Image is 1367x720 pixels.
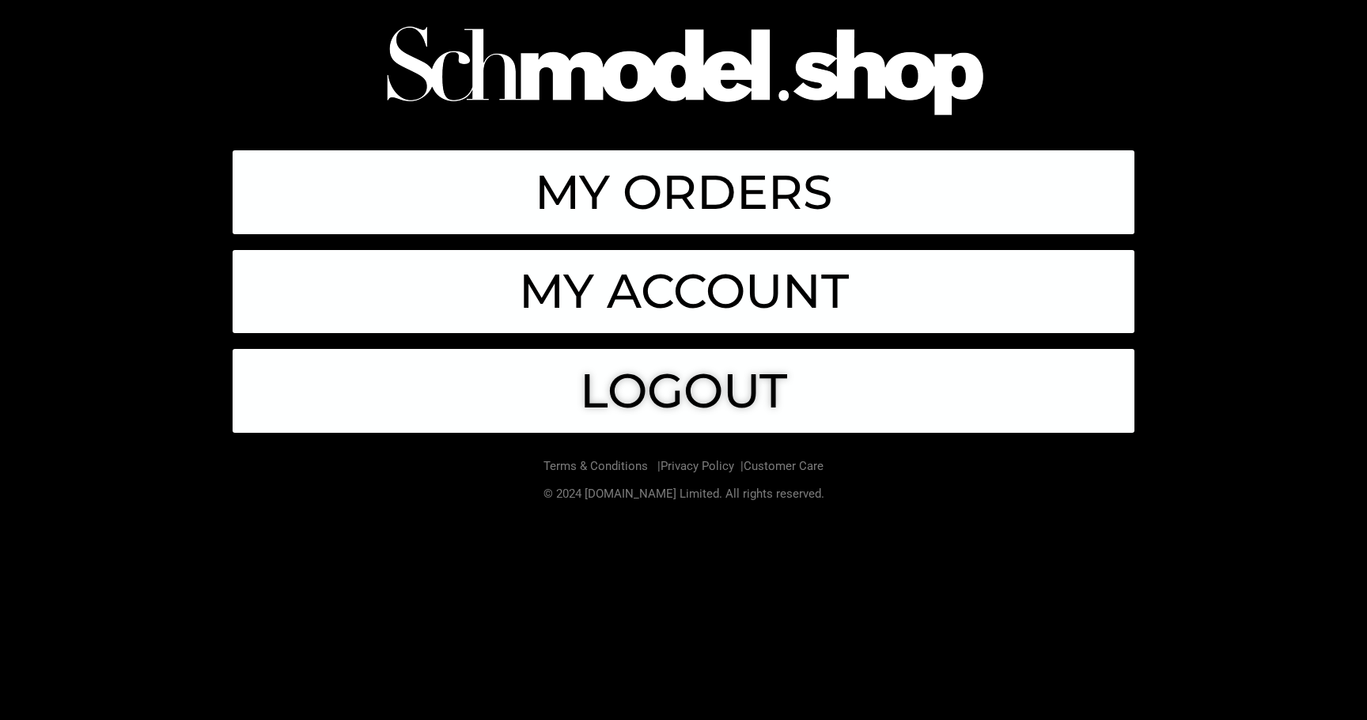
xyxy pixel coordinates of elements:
a: Terms & Conditions | [543,459,661,473]
a: LOGOUT [233,349,1134,433]
a: MY ACCOUNT [233,250,1134,334]
a: Customer Care [744,459,824,473]
a: MY ORDERS [233,150,1134,234]
a: Privacy Policy | [661,459,744,473]
span: LOGOUT [580,367,787,415]
span: MY ORDERS [535,169,832,216]
span: MY ACCOUNT [519,267,849,315]
p: © 2024 [DOMAIN_NAME] Limited. All rights reserved. [233,484,1134,505]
